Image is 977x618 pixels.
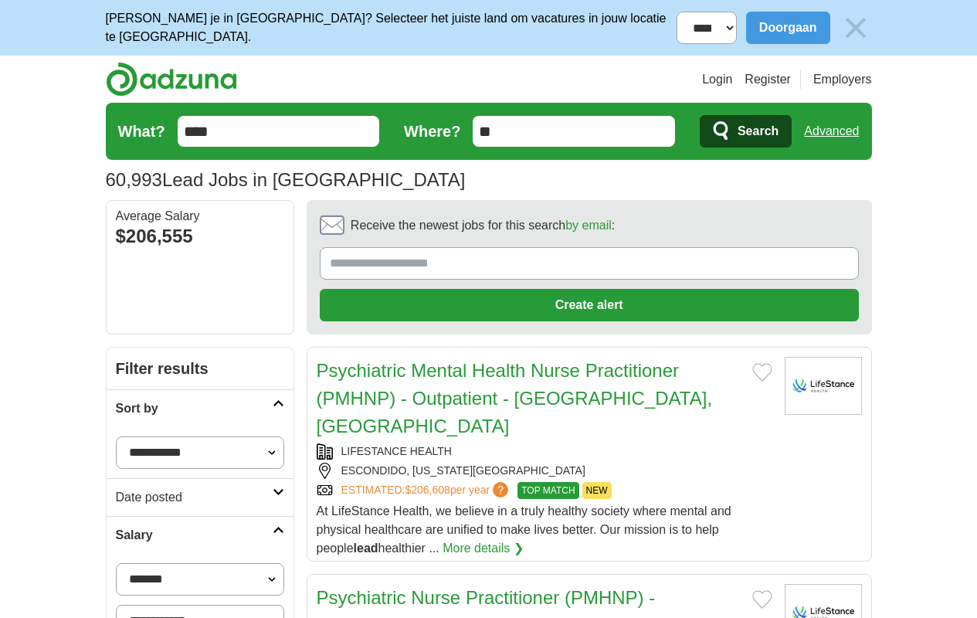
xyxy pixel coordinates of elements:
strong: lead [354,542,378,555]
h2: Filter results [107,348,293,389]
a: Employers [813,70,872,89]
a: Register [745,70,791,89]
button: Add to favorite jobs [752,363,772,382]
div: $206,555 [116,222,284,250]
span: Receive the newest jobs for this search : [351,216,615,235]
h2: Salary [116,526,273,545]
a: Sort by [107,389,293,427]
a: Salary [107,516,293,554]
div: Average Salary [116,210,284,222]
a: by email [565,219,612,232]
span: $206,608 [405,484,449,496]
a: ESTIMATED:$206,608per year? [341,482,512,499]
label: Where? [404,120,460,143]
img: icon_close_no_bg.svg [840,12,872,44]
button: Search [700,115,792,148]
h1: Lead Jobs in [GEOGRAPHIC_DATA] [106,169,466,190]
button: Add to favorite jobs [752,590,772,609]
a: Login [702,70,732,89]
p: [PERSON_NAME] je in [GEOGRAPHIC_DATA]? Selecteer het juiste land om vacatures in jouw locatie te ... [106,9,677,46]
div: ESCONDIDO, [US_STATE][GEOGRAPHIC_DATA] [317,463,772,479]
span: ? [493,482,508,497]
h2: Date posted [116,488,273,507]
a: Advanced [804,116,859,147]
label: What? [118,120,165,143]
span: TOP MATCH [517,482,578,499]
h2: Sort by [116,399,273,418]
button: Doorgaan [746,12,830,44]
img: Adzuna logo [106,62,237,97]
a: Date posted [107,478,293,516]
span: 60,993 [106,166,162,194]
a: More details ❯ [443,539,524,558]
span: NEW [582,482,612,499]
a: LIFESTANCE HEALTH [341,445,452,457]
img: LifeStance Health logo [785,357,862,415]
button: Create alert [320,289,859,321]
span: At LifeStance Health, we believe in a truly healthy society where mental and physical healthcare ... [317,504,731,555]
span: Search [738,116,779,147]
a: Psychiatric Mental Health Nurse Practitioner (PMHNP) - Outpatient - [GEOGRAPHIC_DATA], [GEOGRAPHI... [317,360,713,436]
